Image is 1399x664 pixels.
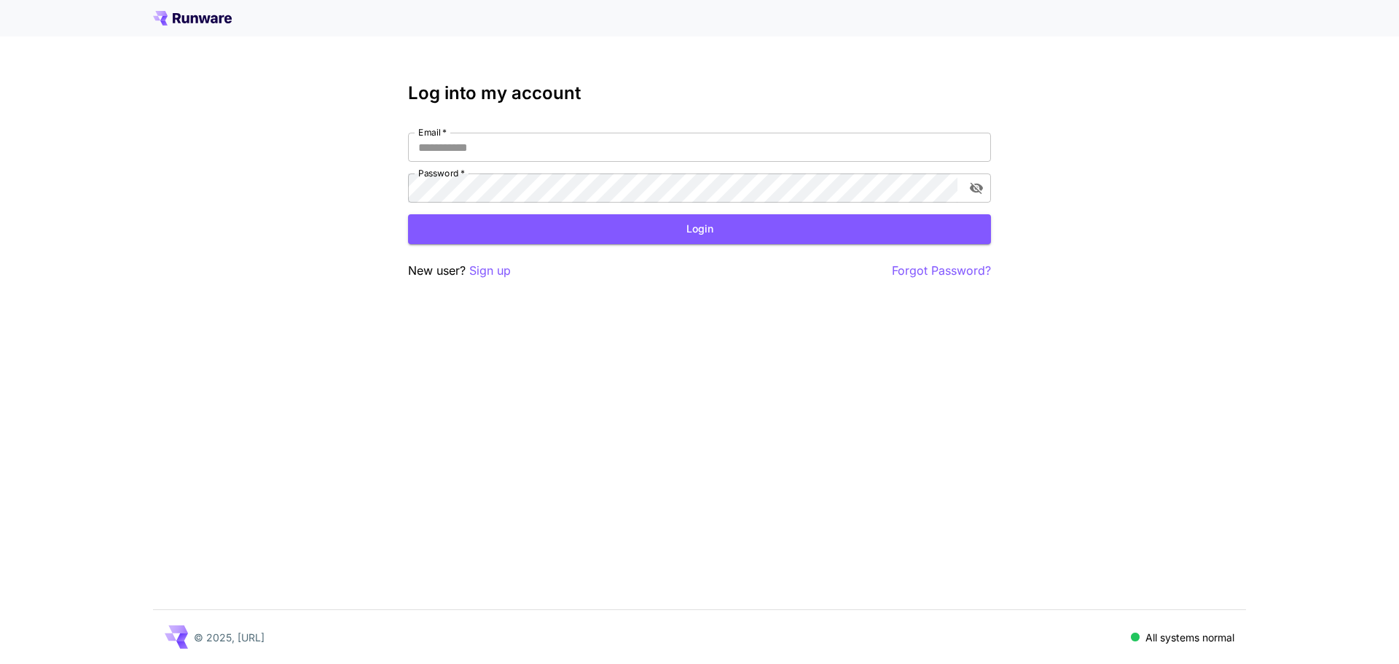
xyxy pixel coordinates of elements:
[408,262,511,280] p: New user?
[418,167,465,179] label: Password
[194,630,264,645] p: © 2025, [URL]
[418,126,447,138] label: Email
[1145,630,1234,645] p: All systems normal
[408,83,991,103] h3: Log into my account
[408,214,991,244] button: Login
[469,262,511,280] button: Sign up
[963,175,990,201] button: toggle password visibility
[892,262,991,280] button: Forgot Password?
